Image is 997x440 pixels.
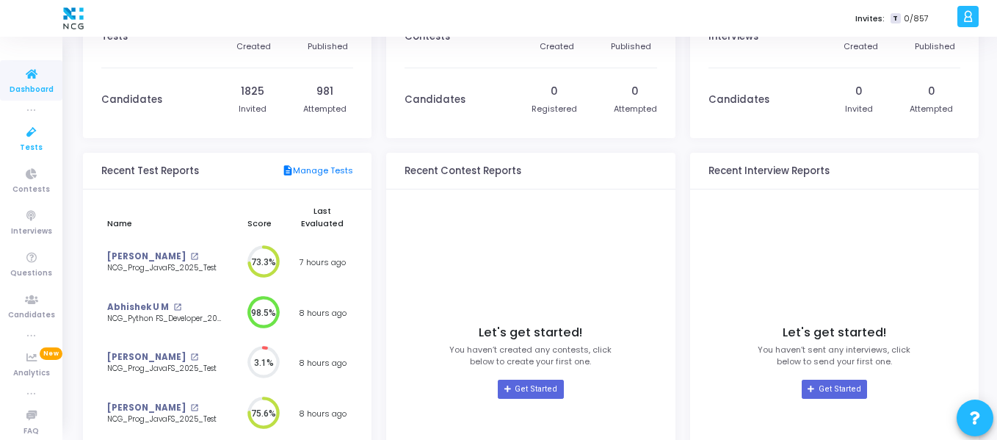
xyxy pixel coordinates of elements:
h3: Recent Interview Reports [708,165,830,177]
span: Candidates [8,309,55,322]
div: Invited [845,103,873,115]
div: NCG_Prog_JavaFS_2025_Test [107,364,221,375]
div: Invited [239,103,267,115]
img: logo [59,4,87,33]
div: 0 [928,84,935,99]
div: Published [308,40,348,53]
span: Interviews [11,226,52,238]
mat-icon: open_in_new [190,404,198,412]
div: Attempted [910,103,953,115]
h3: Contests [405,31,450,43]
a: [PERSON_NAME] [107,351,186,364]
th: Score [228,197,291,237]
h4: Let's get started! [479,325,582,340]
span: Tests [20,142,43,154]
a: Get Started [498,380,563,399]
a: Manage Tests [282,165,353,178]
mat-icon: open_in_new [190,353,198,361]
span: New [40,347,62,360]
div: 1825 [241,84,264,99]
div: NCG_Prog_JavaFS_2025_Test [107,263,221,274]
div: 0 [855,84,863,99]
div: Published [611,40,651,53]
span: Questions [10,267,52,280]
span: Analytics [13,367,50,380]
h3: Candidates [405,94,465,106]
h4: Let's get started! [783,325,886,340]
span: 0/857 [904,12,929,25]
td: 8 hours ago [291,288,354,339]
mat-icon: open_in_new [190,253,198,261]
span: FAQ [23,425,39,438]
p: You haven’t sent any interviews, click below to send your first one. [758,344,910,368]
div: 981 [316,84,333,99]
th: Name [101,197,228,237]
a: Abhishek U M [107,301,169,314]
h3: Interviews [708,31,758,43]
mat-icon: description [282,165,293,178]
td: 7 hours ago [291,237,354,288]
div: Attempted [303,103,347,115]
td: 8 hours ago [291,338,354,389]
th: Last Evaluated [291,197,354,237]
div: 0 [631,84,639,99]
div: Registered [532,103,577,115]
h3: Recent Contest Reports [405,165,521,177]
div: 0 [551,84,558,99]
p: You haven’t created any contests, click below to create your first one. [449,344,612,368]
h3: Candidates [101,94,162,106]
div: NCG_Python FS_Developer_2025 [107,314,221,325]
a: Get Started [802,380,867,399]
div: NCG_Prog_JavaFS_2025_Test [107,414,221,425]
h3: Tests [101,31,128,43]
h3: Candidates [708,94,769,106]
span: Contests [12,184,50,196]
td: 8 hours ago [291,389,354,439]
div: Created [844,40,878,53]
div: Published [915,40,955,53]
h3: Recent Test Reports [101,165,199,177]
div: Created [236,40,271,53]
div: Attempted [614,103,657,115]
span: Dashboard [10,84,54,96]
mat-icon: open_in_new [173,303,181,311]
div: Created [540,40,574,53]
label: Invites: [855,12,885,25]
a: [PERSON_NAME] [107,402,186,414]
a: [PERSON_NAME] [107,250,186,263]
span: T [891,13,900,24]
